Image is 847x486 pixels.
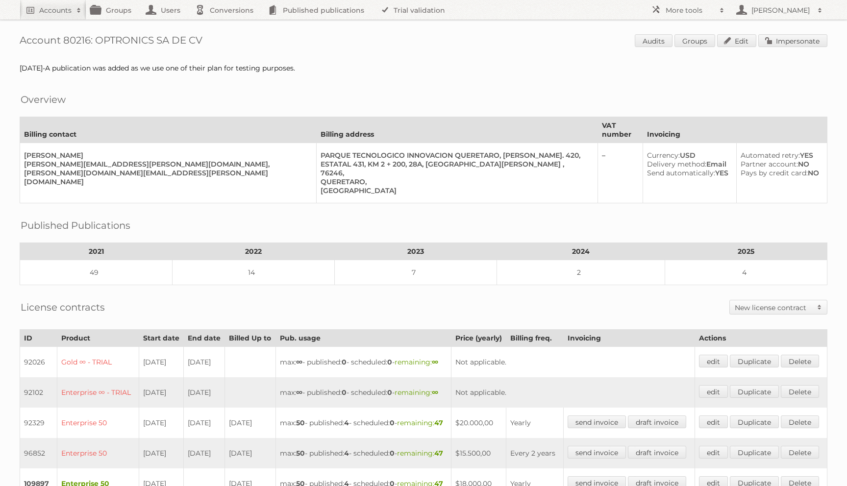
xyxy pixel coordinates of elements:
strong: 47 [434,418,443,427]
strong: ∞ [296,358,302,366]
td: 49 [20,260,173,285]
strong: ∞ [432,358,438,366]
th: 2025 [665,243,827,260]
div: PARQUE TECNOLOGICO INNOVACION QUERETARO, [PERSON_NAME]. 420, ESTATAL 431, KM 2 + 200, 28A, [GEOGR... [321,151,590,169]
td: Enterprise 50 [57,438,139,468]
td: [DATE] [139,347,184,378]
a: Groups [674,34,715,47]
a: Delete [781,415,819,428]
span: Toggle [812,300,827,314]
th: Actions [695,330,827,347]
strong: 0 [387,388,392,397]
span: Pays by credit card: [741,169,808,177]
h2: New license contract [735,303,812,313]
td: max: - published: - scheduled: - [275,438,451,468]
th: Invoicing [643,117,827,143]
strong: ∞ [296,388,302,397]
a: Delete [781,446,819,459]
div: YES [647,169,728,177]
strong: 4 [344,418,349,427]
a: Duplicate [730,446,779,459]
div: [PERSON_NAME] [24,151,308,160]
a: send invoice [568,446,626,459]
span: remaining: [395,388,438,397]
th: Billing freq. [506,330,564,347]
h2: Published Publications [21,218,130,233]
div: 76246, [321,169,590,177]
th: Product [57,330,139,347]
td: 92026 [20,347,57,378]
a: Duplicate [730,415,779,428]
span: remaining: [395,358,438,366]
a: Delete [781,355,819,367]
a: edit [699,415,728,428]
td: max: - published: - scheduled: - [275,347,451,378]
th: VAT number [598,117,643,143]
td: 2 [497,260,665,285]
span: Automated retry: [741,151,800,160]
td: 96852 [20,438,57,468]
strong: 0 [390,449,395,458]
div: [DATE]-A publication was added as we use one of their plan for testing purposes. [20,64,827,73]
td: [DATE] [184,347,225,378]
td: [DATE] [139,408,184,438]
td: $15.500,00 [451,438,506,468]
td: 4 [665,260,827,285]
td: Enterprise ∞ - TRIAL [57,377,139,408]
td: Not applicable. [451,377,695,408]
span: Currency: [647,151,680,160]
td: [DATE] [225,408,275,438]
td: [DATE] [139,377,184,408]
span: remaining: [397,449,443,458]
strong: 4 [344,449,349,458]
div: Email [647,160,728,169]
a: Edit [717,34,756,47]
h2: License contracts [21,300,105,315]
div: USD [647,151,728,160]
a: New license contract [730,300,827,314]
a: draft invoice [628,415,686,428]
span: Partner account: [741,160,798,169]
a: draft invoice [628,446,686,459]
td: max: - published: - scheduled: - [275,377,451,408]
th: 2021 [20,243,173,260]
a: send invoice [568,415,626,428]
h1: Account 80216: OPTRONICS SA DE CV [20,34,827,49]
td: [DATE] [184,438,225,468]
div: NO [741,169,819,177]
th: Billing contact [20,117,317,143]
div: QUERETARO, [321,177,590,186]
span: Send automatically: [647,169,715,177]
strong: 0 [342,358,347,366]
td: Yearly [506,408,564,438]
th: 2024 [497,243,665,260]
td: Every 2 years [506,438,564,468]
td: [DATE] [184,408,225,438]
td: 92329 [20,408,57,438]
strong: 0 [387,358,392,366]
strong: 0 [342,388,347,397]
strong: 50 [296,418,305,427]
a: edit [699,446,728,459]
td: [DATE] [184,377,225,408]
div: NO [741,160,819,169]
h2: More tools [666,5,715,15]
th: 2023 [334,243,497,260]
span: Delivery method: [647,160,706,169]
strong: 0 [390,418,395,427]
th: Pub. usage [275,330,451,347]
td: [DATE] [139,438,184,468]
th: Start date [139,330,184,347]
th: Billed Up to [225,330,275,347]
th: End date [184,330,225,347]
a: Duplicate [730,385,779,398]
th: Price (yearly) [451,330,506,347]
td: 7 [334,260,497,285]
strong: 50 [296,449,305,458]
a: Audits [635,34,673,47]
td: Enterprise 50 [57,408,139,438]
div: YES [741,151,819,160]
h2: [PERSON_NAME] [749,5,813,15]
div: [PERSON_NAME][EMAIL_ADDRESS][PERSON_NAME][DOMAIN_NAME], [PERSON_NAME][DOMAIN_NAME][EMAIL_ADDRESS]... [24,160,308,186]
td: 14 [173,260,335,285]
